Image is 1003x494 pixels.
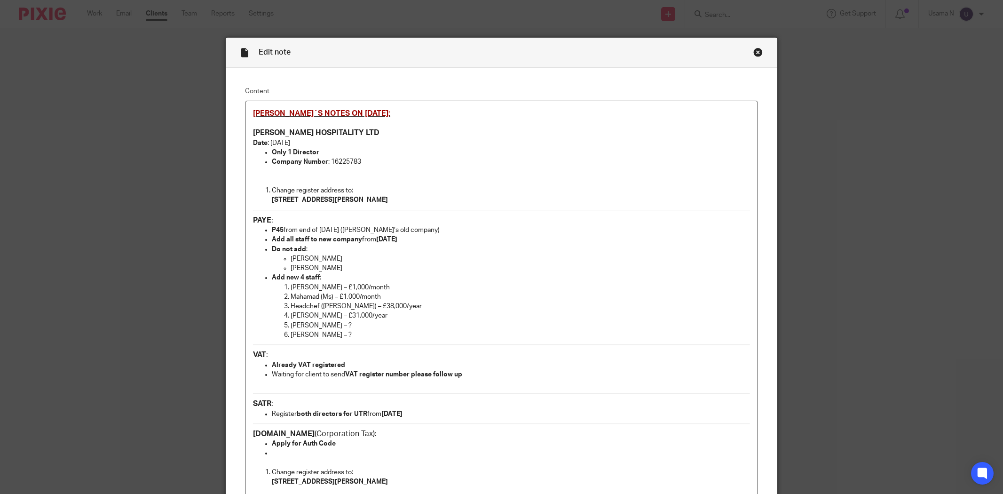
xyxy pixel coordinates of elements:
[291,283,750,292] p: [PERSON_NAME] – £1,000/month
[253,129,379,136] strong: [PERSON_NAME] HOSPITALITY LTD
[753,48,763,57] div: Close this dialog window
[272,246,306,253] strong: Do not add
[253,400,271,407] strong: SATR
[272,274,320,281] strong: Add new 4 staff
[291,254,750,263] p: [PERSON_NAME]
[253,216,271,224] strong: PAYE
[253,110,390,117] span: [PERSON_NAME]`S NOTES ON [DATE]:
[272,236,362,243] strong: Add all staff to new company
[253,351,266,359] strong: VAT
[291,311,750,320] p: [PERSON_NAME] – £31,000/year
[345,371,462,378] strong: VAT register number please follow up
[272,159,328,165] strong: Company Number
[272,245,750,254] p: :
[297,411,367,417] strong: both directors for UTR
[272,225,750,235] p: from end of [DATE] ([PERSON_NAME]’s old company)
[259,48,291,56] span: Edit note
[272,370,750,379] p: Waiting for client to send
[272,235,750,244] p: from
[272,197,388,203] strong: [STREET_ADDRESS][PERSON_NAME]
[272,478,388,485] strong: [STREET_ADDRESS][PERSON_NAME]
[272,273,750,282] p: :
[272,186,750,205] p: Change register address to:
[291,321,750,330] p: [PERSON_NAME] – ?
[253,429,750,439] h3: (Corporation Tax):
[272,468,750,487] p: Change register address to:
[376,236,397,243] strong: [DATE]
[291,302,750,311] p: Headchef ([PERSON_NAME]) – £38,000/year
[272,440,336,447] strong: Apply for Auth Code
[253,138,750,148] p: : [DATE]
[272,149,319,156] strong: Only 1 Director
[291,263,750,273] p: [PERSON_NAME]
[291,292,750,302] p: Mahamad (Ms) – £1,000/month
[253,350,750,360] h3: :
[253,399,750,409] h3: :
[272,362,345,368] strong: Already VAT registered
[272,227,284,233] strong: P45
[272,157,750,167] p: : 16225783
[245,87,758,96] label: Content
[253,140,268,146] strong: Date
[381,411,403,417] strong: [DATE]
[272,409,750,419] p: Register from
[253,430,315,438] strong: [DOMAIN_NAME]
[291,330,750,340] p: [PERSON_NAME] – ?
[253,215,750,225] h3: :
